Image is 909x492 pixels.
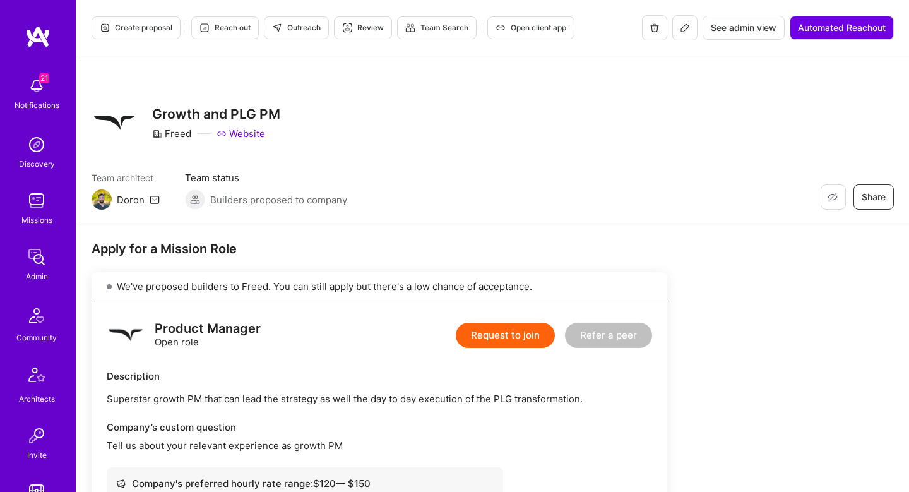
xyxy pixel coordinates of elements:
[21,301,52,331] img: Community
[191,16,259,39] button: Reach out
[39,73,49,83] span: 21
[150,195,160,205] i: icon Mail
[487,16,574,39] button: Open client app
[210,193,347,207] span: Builders proposed to company
[107,392,652,405] p: Superstar growth PM that can lead the strategy as well the day to day execution of the PLG transf...
[798,21,886,34] span: Automated Reachout
[711,21,776,34] span: See admin view
[24,73,49,99] img: bell
[21,213,52,227] div: Missions
[107,316,145,354] img: logo
[100,23,110,33] i: icon Proposal
[217,127,265,140] a: Website
[19,157,55,171] div: Discovery
[92,272,667,301] div: We've proposed builders to Freed. You can still apply but there's a low chance of acceptance.
[405,22,468,33] span: Team Search
[152,129,162,139] i: icon CompanyGray
[19,392,55,405] div: Architects
[92,241,667,257] div: Apply for a Mission Role
[26,270,48,283] div: Admin
[21,362,52,392] img: Architects
[155,322,261,349] div: Open role
[456,323,555,348] button: Request to join
[496,22,566,33] span: Open client app
[107,421,652,434] div: Company’s custom question
[24,188,49,213] img: teamwork
[92,171,160,184] span: Team architect
[790,16,894,40] button: Automated Reachout
[152,106,280,122] h3: Growth and PLG PM
[24,132,49,157] img: discovery
[272,22,321,33] span: Outreach
[334,16,392,39] button: Review
[100,22,172,33] span: Create proposal
[155,322,261,335] div: Product Manager
[27,448,47,462] div: Invite
[397,16,477,39] button: Team Search
[116,479,126,488] i: icon Cash
[264,16,329,39] button: Outreach
[342,22,384,33] span: Review
[92,189,112,210] img: Team Architect
[703,16,785,40] button: See admin view
[92,100,137,146] img: Company Logo
[342,23,352,33] i: icon Targeter
[24,423,49,448] img: Invite
[152,127,191,140] div: Freed
[24,244,49,270] img: admin teamwork
[92,16,181,39] button: Create proposal
[107,439,652,452] p: Tell us about your relevant experience as growth PM
[828,192,838,202] i: icon EyeClosed
[15,99,59,112] div: Notifications
[25,25,50,48] img: logo
[16,331,57,344] div: Community
[853,184,894,210] button: Share
[199,22,251,33] span: Reach out
[565,323,652,348] button: Refer a peer
[185,189,205,210] img: Builders proposed to company
[116,477,494,490] div: Company's preferred hourly rate range: $ 120 — $ 150
[862,191,886,203] span: Share
[117,193,145,207] div: Doron
[185,171,347,184] span: Team status
[107,369,652,383] div: Description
